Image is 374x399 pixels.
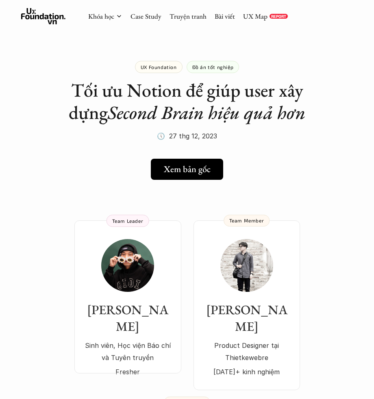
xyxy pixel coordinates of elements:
a: Khóa học [88,12,114,21]
h5: Xem bản gốc [164,164,211,175]
p: [DATE]+ kinh nghiệm [202,366,292,378]
h1: Tối ưu Notion để giúp user xây dựng [56,79,318,124]
p: Team Leader [112,218,144,224]
p: Sinh viên, Học viện Báo chí và Tuyên truyền [83,339,173,364]
a: Case Study [130,12,161,21]
h3: [PERSON_NAME] [202,302,292,335]
p: Đồ án tốt nghiệp [192,64,234,70]
a: REPORT [270,14,288,19]
p: Product Designer tại Thietkewebre [202,339,292,364]
p: REPORT [271,14,286,19]
em: Second Brain hiệu quả hơn [108,100,305,125]
h3: [PERSON_NAME] [83,302,173,335]
a: Xem bản gốc [151,159,223,180]
a: Truyện tranh [170,12,207,21]
a: Bài viết [215,12,235,21]
a: UX Map [243,12,267,21]
p: Fresher [83,366,173,378]
p: Team Member [229,218,264,223]
p: 🕔 27 thg 12, 2023 [157,130,217,142]
a: [PERSON_NAME]Sinh viên, Học viện Báo chí và Tuyên truyềnFresherTeam Leader [74,220,181,373]
p: UX Foundation [141,64,177,70]
a: [PERSON_NAME]Product Designer tại Thietkewebre[DATE]+ kinh nghiệmTeam Member [194,220,300,390]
